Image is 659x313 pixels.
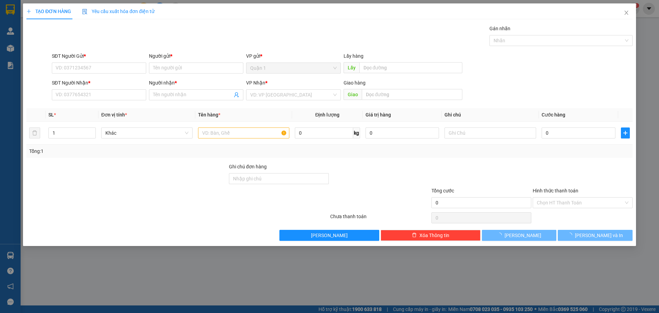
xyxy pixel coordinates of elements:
button: [PERSON_NAME] [482,230,556,241]
span: user-add [234,92,240,98]
label: Hình thức thanh toán [533,188,578,193]
span: Giao hàng [344,80,366,86]
span: Lấy [344,62,359,73]
span: [PERSON_NAME] [311,232,348,239]
div: VP gửi [246,52,341,60]
button: deleteXóa Thông tin [381,230,481,241]
span: loading [567,233,575,237]
span: Yêu cầu xuất hóa đơn điện tử [82,9,154,14]
div: Chưa thanh toán [329,213,431,225]
span: [PERSON_NAME] và In [575,232,623,239]
span: Cước hàng [542,112,565,118]
span: Khác [105,128,188,138]
span: plus [26,9,31,14]
button: Close [617,3,636,23]
label: Ghi chú đơn hàng [229,164,267,169]
span: plus [621,130,629,136]
span: VP Nhận [246,80,266,86]
input: Ghi Chú [445,127,536,138]
button: plus [621,127,630,138]
span: [PERSON_NAME] [505,232,542,239]
span: Xóa Thông tin [419,232,449,239]
span: Quận 1 [251,63,337,73]
span: Đơn vị tính [101,112,127,118]
button: [PERSON_NAME] và In [558,230,633,241]
button: delete [29,127,40,138]
button: [PERSON_NAME] [280,230,380,241]
div: SĐT Người Nhận [52,79,146,87]
span: Tổng cước [431,188,454,193]
span: loading [497,233,505,237]
span: Giao [344,89,362,100]
th: Ghi chú [442,108,539,122]
input: Dọc đường [359,62,462,73]
input: VD: Bàn, Ghế [198,127,289,138]
input: 0 [366,127,439,138]
span: Lấy hàng [344,53,363,59]
input: Ghi chú đơn hàng [229,173,329,184]
img: icon [82,9,88,14]
span: TẠO ĐƠN HÀNG [26,9,71,14]
div: Tổng: 1 [29,147,254,155]
span: Tên hàng [198,112,220,118]
span: Định lượng [315,112,340,118]
span: SL [48,112,54,118]
div: Người gửi [149,52,243,60]
span: close [624,10,629,15]
span: delete [412,233,417,238]
div: Người nhận [149,79,243,87]
label: Gán nhãn [489,26,510,31]
input: Dọc đường [362,89,462,100]
div: SĐT Người Gửi [52,52,146,60]
span: Giá trị hàng [366,112,391,118]
span: kg [353,127,360,138]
